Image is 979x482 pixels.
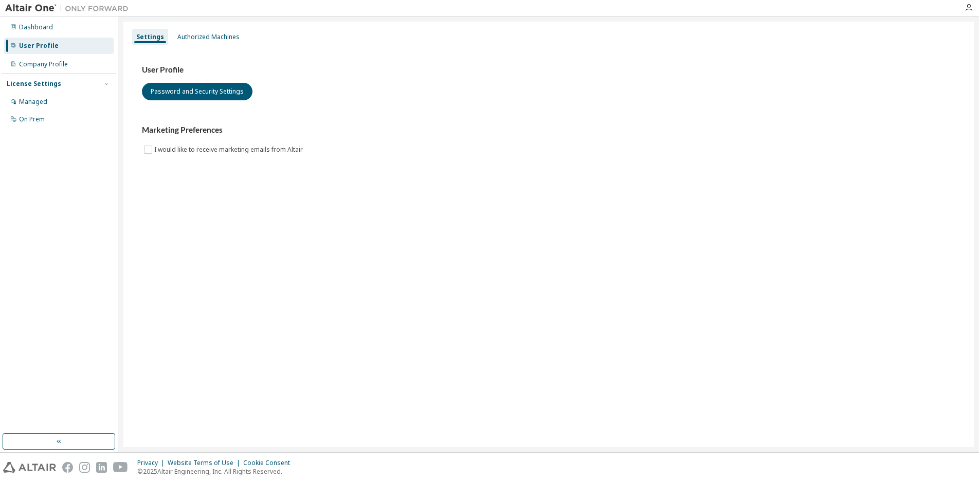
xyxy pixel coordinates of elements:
h3: User Profile [142,65,955,75]
label: I would like to receive marketing emails from Altair [154,144,305,156]
img: Altair One [5,3,134,13]
div: Privacy [137,459,168,467]
p: © 2025 Altair Engineering, Inc. All Rights Reserved. [137,467,296,476]
div: Dashboard [19,23,53,31]
div: Website Terms of Use [168,459,243,467]
h3: Marketing Preferences [142,125,955,135]
div: On Prem [19,115,45,123]
div: User Profile [19,42,59,50]
img: facebook.svg [62,462,73,473]
div: Settings [136,33,164,41]
div: Managed [19,98,47,106]
img: altair_logo.svg [3,462,56,473]
div: Company Profile [19,60,68,68]
div: License Settings [7,80,61,88]
button: Password and Security Settings [142,83,252,100]
img: youtube.svg [113,462,128,473]
div: Authorized Machines [177,33,240,41]
div: Cookie Consent [243,459,296,467]
img: instagram.svg [79,462,90,473]
img: linkedin.svg [96,462,107,473]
